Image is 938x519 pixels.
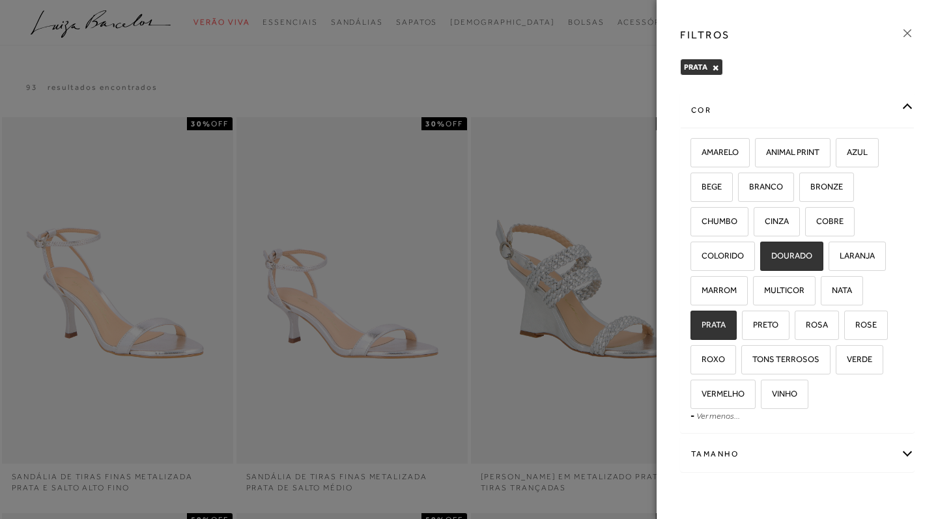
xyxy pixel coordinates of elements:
input: BRANCO [736,182,749,195]
input: COLORIDO [689,251,702,264]
span: PRATA [684,63,707,72]
input: BRONZE [797,182,810,195]
span: BRANCO [739,182,783,191]
span: PRATA [692,320,726,330]
input: COBRE [803,217,816,230]
span: ANIMAL PRINT [756,147,819,157]
span: CHUMBO [692,216,737,226]
span: MULTICOR [754,285,804,295]
span: ROXO [692,354,725,364]
span: DOURADO [761,251,812,260]
span: PRETO [743,320,778,330]
span: BEGE [692,182,722,191]
input: ROSA [793,320,806,333]
div: Tamanho [681,437,914,471]
input: MULTICOR [751,286,764,299]
div: cor [681,93,914,128]
input: BEGE [689,182,702,195]
span: AMARELO [692,147,739,157]
input: AZUL [834,148,847,161]
input: VERDE [834,355,847,368]
input: ROXO [689,355,702,368]
span: COBRE [806,216,844,226]
input: CINZA [752,217,765,230]
span: VERDE [837,354,872,364]
h3: FILTROS [680,27,730,42]
input: NATA [819,286,832,299]
span: ROSE [846,320,877,330]
input: ROSE [842,320,855,333]
a: Ver menos... [696,411,740,421]
span: VERMELHO [692,389,745,399]
span: CINZA [755,216,789,226]
span: VINHO [762,389,797,399]
span: TONS TERROSOS [743,354,819,364]
span: LARANJA [830,251,875,260]
span: AZUL [837,147,868,157]
input: ANIMAL PRINT [753,148,766,161]
input: MARROM [689,286,702,299]
input: CHUMBO [689,217,702,230]
span: BRONZE [801,182,843,191]
input: DOURADO [758,251,771,264]
input: PRATA [689,320,702,333]
input: PRETO [740,320,753,333]
input: AMARELO [689,148,702,161]
span: MARROM [692,285,737,295]
span: NATA [822,285,852,295]
span: COLORIDO [692,251,744,260]
button: PRATA Close [712,63,719,72]
input: VERMELHO [689,389,702,402]
input: TONS TERROSOS [739,355,752,368]
span: - [690,410,694,421]
span: ROSA [796,320,828,330]
input: VINHO [759,389,772,402]
input: LARANJA [827,251,840,264]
